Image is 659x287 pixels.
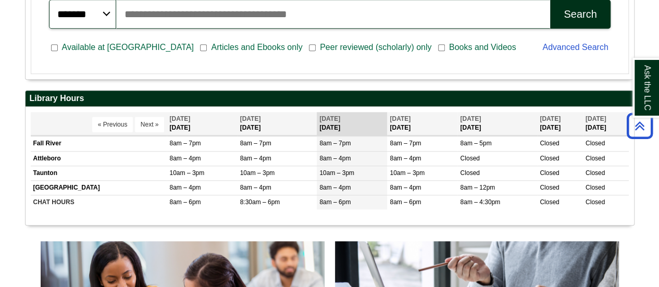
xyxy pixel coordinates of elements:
th: [DATE] [317,112,387,135]
span: Peer reviewed (scholarly) only [316,41,436,54]
span: 8am – 4pm [390,184,421,191]
button: « Previous [92,117,133,132]
span: Closed [540,140,559,147]
span: 8am – 7pm [390,140,421,147]
input: Books and Videos [438,43,445,53]
td: Taunton [31,166,167,180]
th: [DATE] [537,112,583,135]
span: [DATE] [319,115,340,122]
span: [DATE] [390,115,411,122]
span: [DATE] [540,115,561,122]
span: 8am – 6pm [319,198,351,206]
input: Articles and Ebooks only [200,43,207,53]
td: Fall River [31,136,167,151]
span: 8am – 4pm [240,155,271,162]
th: [DATE] [583,112,629,135]
th: [DATE] [387,112,457,135]
button: Next » [135,117,165,132]
td: [GEOGRAPHIC_DATA] [31,180,167,195]
span: 10am – 3pm [390,169,425,177]
span: Closed [540,169,559,177]
span: 8am – 4pm [240,184,271,191]
span: [DATE] [460,115,481,122]
span: 8am – 4pm [169,184,201,191]
span: 10am – 3pm [169,169,204,177]
span: 8am – 4pm [319,184,351,191]
span: Closed [586,198,605,206]
span: Closed [460,169,479,177]
a: Advanced Search [542,43,608,52]
span: 8am – 7pm [240,140,271,147]
input: Available at [GEOGRAPHIC_DATA] [51,43,58,53]
span: 8am – 5pm [460,140,491,147]
span: Closed [540,198,559,206]
span: 8am – 7pm [169,140,201,147]
th: [DATE] [457,112,537,135]
span: [DATE] [240,115,261,122]
span: 8am – 6pm [390,198,421,206]
span: Articles and Ebooks only [207,41,306,54]
input: Peer reviewed (scholarly) only [309,43,316,53]
span: Closed [586,169,605,177]
span: [DATE] [586,115,606,122]
span: 8am – 7pm [319,140,351,147]
span: Books and Videos [445,41,520,54]
span: 8am – 6pm [169,198,201,206]
span: 8am – 12pm [460,184,495,191]
span: 10am – 3pm [319,169,354,177]
span: Available at [GEOGRAPHIC_DATA] [58,41,198,54]
span: 8am – 4pm [390,155,421,162]
span: Closed [586,184,605,191]
span: 10am – 3pm [240,169,275,177]
span: Closed [460,155,479,162]
span: 8am – 4:30pm [460,198,500,206]
th: [DATE] [238,112,317,135]
span: Closed [586,140,605,147]
span: 8:30am – 6pm [240,198,280,206]
div: Search [564,8,596,20]
span: Closed [586,155,605,162]
span: [DATE] [169,115,190,122]
a: Back to Top [623,119,656,133]
span: Closed [540,155,559,162]
span: 8am – 4pm [319,155,351,162]
th: [DATE] [167,112,237,135]
td: Attleboro [31,151,167,166]
h2: Library Hours [26,91,634,107]
span: Closed [540,184,559,191]
span: 8am – 4pm [169,155,201,162]
td: CHAT HOURS [31,195,167,210]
